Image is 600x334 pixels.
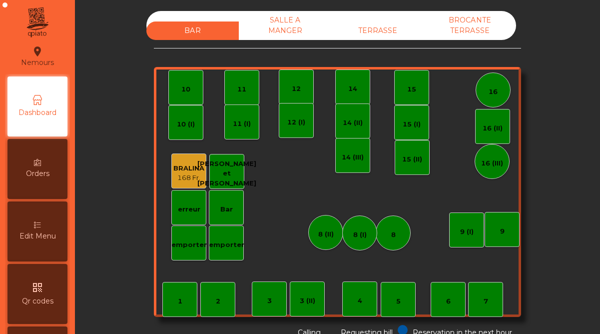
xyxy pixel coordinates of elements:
div: 4 [358,296,362,306]
div: 3 [267,296,272,306]
div: 16 [489,87,498,97]
div: 12 [292,84,301,94]
div: 16 (III) [481,158,503,168]
div: 7 [484,296,488,306]
div: 6 [446,296,451,306]
div: TERRASSE [331,21,424,40]
div: 168 Fr. [173,173,204,183]
div: 14 (III) [342,152,364,162]
div: Nemours [21,44,54,69]
span: Dashboard [18,107,56,118]
div: 14 [348,84,357,94]
div: 2 [216,296,220,306]
img: qpiato [25,5,49,40]
div: 15 (I) [403,119,421,129]
i: qr_code [31,281,43,293]
span: Edit Menu [19,231,56,241]
div: 8 (I) [353,230,367,240]
div: 12 (I) [287,117,305,127]
div: emporter [171,240,207,250]
div: 14 (II) [343,118,363,128]
div: emporter [209,240,244,250]
div: 11 (I) [233,119,251,129]
span: Qr codes [22,296,53,306]
div: BRALINA [173,163,204,173]
i: location_on [31,45,43,57]
div: BROCANTE TERRASSE [424,11,516,40]
div: 9 [500,226,505,236]
div: 8 [391,230,396,240]
span: Orders [26,168,49,179]
div: 11 [237,84,246,94]
div: [PERSON_NAME] et [PERSON_NAME] [197,159,256,188]
div: 9 (I) [460,227,474,237]
div: BAR [146,21,239,40]
div: 10 (I) [177,119,195,129]
div: SALLE A MANGER [239,11,331,40]
div: 16 (II) [483,123,503,133]
div: 3 (II) [300,296,315,306]
div: 10 [181,84,190,94]
div: erreur [178,204,200,214]
div: 1 [178,296,182,306]
div: 15 [407,84,416,94]
div: 15 (II) [402,154,422,164]
div: 8 (II) [318,229,334,239]
div: 5 [396,296,401,306]
div: Bar [220,204,233,214]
